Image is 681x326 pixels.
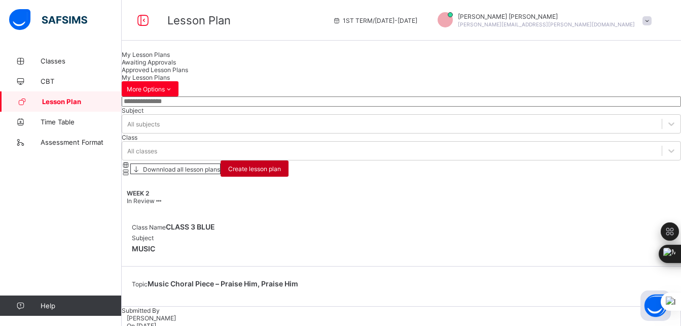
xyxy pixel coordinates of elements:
span: [PERSON_NAME] [127,314,176,322]
span: Help [41,302,121,310]
span: Classes [41,57,122,65]
span: MUSIC [132,242,671,256]
span: Submitted By [122,307,160,314]
button: Open asap [640,290,671,321]
div: SamuelOnwuka [427,12,657,29]
span: Subject [132,234,154,242]
span: Lesson Plan [167,14,231,27]
span: WEEK 2 [127,189,149,197]
span: Approved Lesson Plans [122,66,188,74]
span: Subject [122,107,144,114]
div: All classes [127,147,157,155]
span: session/term information [333,17,417,24]
span: More Options [127,85,173,93]
span: Class [122,134,137,141]
span: In Review [127,197,155,205]
div: All subjects [127,120,160,128]
span: CLASS 3 BLUE [166,222,215,231]
span: Time Table [41,118,122,126]
span: Downnload all lesson plans [141,166,220,173]
span: CBT [41,77,122,85]
span: [PERSON_NAME] [PERSON_NAME] [458,13,635,20]
span: My Lesson Plans [122,74,170,81]
img: safsims [9,9,87,30]
span: Awaiting Approvals [122,58,176,66]
span: Assessment Format [41,138,122,146]
span: Music Choral Piece – Praise Him, Praise Him [148,279,298,288]
span: Class Name [132,223,166,231]
span: Topic [132,280,148,288]
span: Create lesson plan [228,165,281,173]
span: [PERSON_NAME][EMAIL_ADDRESS][PERSON_NAME][DOMAIN_NAME] [458,21,635,27]
span: Lesson Plan [42,97,122,106]
span: My Lesson Plans [122,51,170,58]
